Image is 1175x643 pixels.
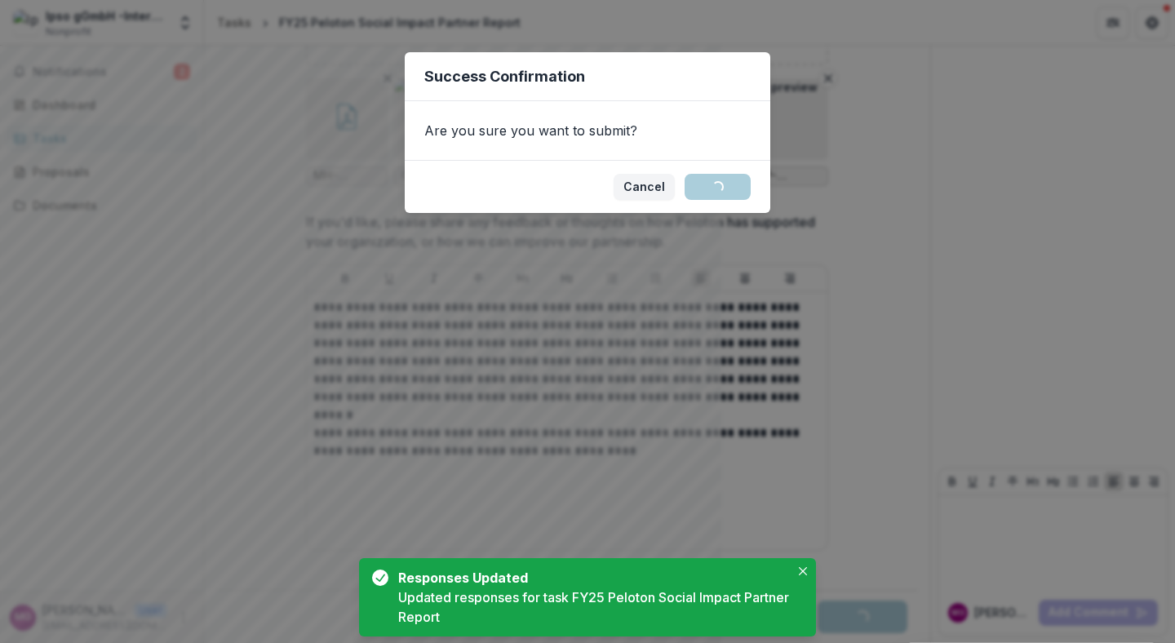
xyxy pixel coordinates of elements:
div: Are you sure you want to submit? [405,101,770,160]
button: Cancel [614,174,675,200]
div: Responses Updated [398,568,783,588]
header: Success Confirmation [405,52,770,101]
div: Updated responses for task FY25 Peloton Social Impact Partner Report [398,588,790,627]
button: Close [793,561,813,581]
